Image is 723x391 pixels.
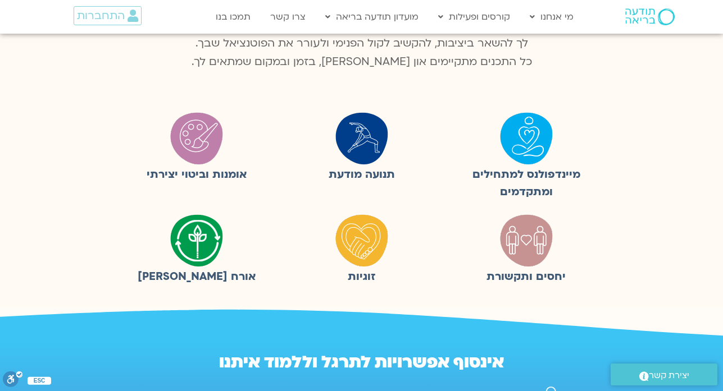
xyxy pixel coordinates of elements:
span: יצירת קשר [649,368,689,383]
figcaption: זוגיות [285,268,438,286]
img: תודעה בריאה [625,8,675,25]
h2: אינסוף אפשרויות לתרגל וללמוד איתנו [117,353,607,372]
a: תמכו בנו [210,6,256,27]
figcaption: מיינדפולנס למתחילים ומתקדמים [449,166,603,201]
a: קורסים ופעילות [433,6,516,27]
a: יצירת קשר [611,364,717,385]
figcaption: תנועה מודעת [285,166,438,183]
a: מועדון תודעה בריאה [320,6,424,27]
figcaption: אורח [PERSON_NAME] [120,268,274,286]
a: מי אנחנו [524,6,579,27]
span: התחברות [77,10,125,22]
figcaption: יחסים ותקשורת [449,268,603,286]
figcaption: אומנות וביטוי יצירתי [120,166,274,183]
a: צרו קשר [265,6,311,27]
a: התחברות [74,6,142,25]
